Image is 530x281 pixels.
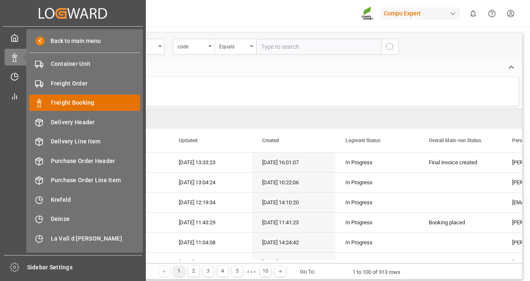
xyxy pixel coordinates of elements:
[29,75,140,91] a: Freight Order
[29,95,140,111] a: Freight Booking
[252,173,335,192] div: [DATE] 10:22:06
[51,137,140,146] span: Delivery Line Item
[45,37,101,45] span: Back to main menu
[188,266,199,276] div: 2
[429,213,492,232] div: Booking placed
[29,56,140,72] a: Container Unit
[380,5,464,21] button: Compo Expert
[51,234,140,243] span: La Vall d [PERSON_NAME]
[169,173,252,192] div: [DATE] 13:04:24
[27,263,142,272] span: Sidebar Settings
[169,193,252,212] div: [DATE] 12:19:34
[51,157,140,166] span: Purchase Order Header
[464,4,482,23] button: show 0 new notifications
[51,79,140,88] span: Freight Order
[380,8,460,20] div: Compo Expert
[252,233,335,252] div: [DATE] 14:24:42
[29,114,140,130] a: Delivery Header
[232,266,242,276] div: 5
[29,211,140,227] a: Deinze
[345,138,380,143] span: Logward Status
[169,253,252,272] div: [DATE] 10:58:27
[51,215,140,223] span: Deinze
[345,213,409,232] div: In Progress
[29,153,140,169] a: Purchase Order Header
[169,233,252,252] div: [DATE] 11:04:08
[352,268,400,276] div: 1 to 100 of 913 rows
[51,60,140,68] span: Container Unit
[203,266,213,276] div: 3
[345,233,409,252] div: In Progress
[300,268,315,276] div: Go To:
[177,41,206,50] div: code
[256,39,381,55] input: Type to search
[262,138,279,143] span: Created
[482,4,501,23] button: Help Center
[174,266,184,276] div: 1
[219,41,247,50] div: Equals
[51,176,140,185] span: Purchase Order Line Item
[345,173,409,192] div: In Progress
[252,213,335,232] div: [DATE] 11:41:23
[345,153,409,172] div: In Progress
[29,172,140,188] a: Purchase Order Line Item
[173,39,215,55] button: open menu
[5,68,141,85] a: Timeslot Management
[252,193,335,212] div: [DATE] 14:10:20
[29,191,140,208] a: Krefeld
[260,266,271,276] div: 10
[345,193,409,212] div: In Progress
[169,213,252,232] div: [DATE] 11:43:29
[51,98,140,107] span: Freight Booking
[51,118,140,127] span: Delivery Header
[179,138,197,143] span: Updated
[5,88,141,104] a: My Reports
[51,196,140,204] span: Krefeld
[345,253,409,272] div: In Progress
[247,268,256,275] div: ● ● ●
[29,230,140,246] a: La Vall d [PERSON_NAME]
[215,39,256,55] button: open menu
[5,30,141,46] a: My Cockpit
[429,153,492,172] div: Final invoice created
[429,138,481,143] span: Overall Main-run Status
[252,253,335,272] div: [DATE] 10:56:51
[217,266,228,276] div: 4
[29,133,140,150] a: Delivery Line Item
[169,153,252,172] div: [DATE] 13:33:23
[252,153,335,172] div: [DATE] 16:01:07
[361,6,375,21] img: Screenshot%202023-09-29%20at%2010.02.21.png_1712312052.png
[381,39,399,55] button: search button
